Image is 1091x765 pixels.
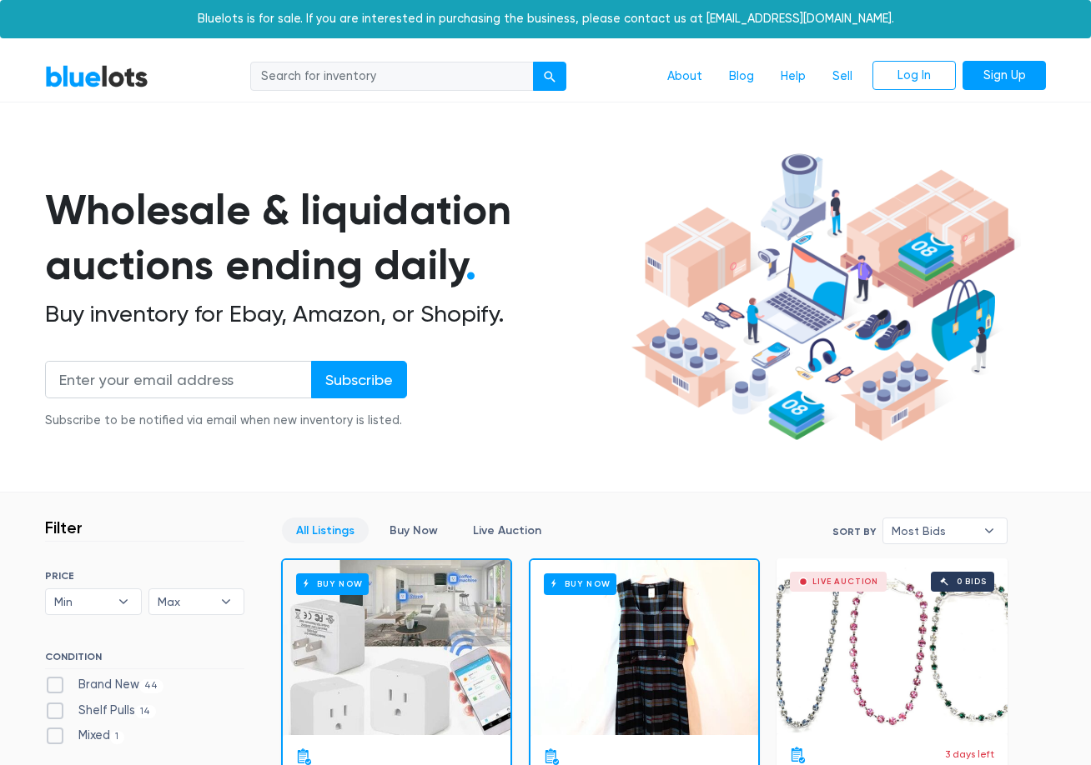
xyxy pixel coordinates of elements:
[45,727,124,745] label: Mixed
[106,589,141,614] b: ▾
[544,573,616,594] h6: Buy Now
[54,589,109,614] span: Min
[375,517,452,543] a: Buy Now
[45,182,626,293] h1: Wholesale & liquidation auctions ending daily
[626,146,1021,449] img: hero-ee84e7d0318cb26816c560f6b4441b76977f77a177738b4e94f68c95b2b83dbb.png
[45,361,312,398] input: Enter your email address
[45,702,156,720] label: Shelf Pulls
[45,517,83,537] h3: Filter
[892,518,975,543] span: Most Bids
[296,573,369,594] h6: Buy Now
[45,300,626,328] h2: Buy inventory for Ebay, Amazon, or Shopify.
[110,731,124,744] span: 1
[209,589,244,614] b: ▾
[135,705,156,718] span: 14
[819,61,866,92] a: Sell
[45,412,407,430] div: Subscribe to be notified via email when new inventory is listed.
[311,361,407,398] input: Subscribe
[716,61,767,92] a: Blog
[283,560,510,735] a: Buy Now
[45,64,148,88] a: BlueLots
[957,577,987,586] div: 0 bids
[250,62,534,92] input: Search for inventory
[158,589,213,614] span: Max
[945,747,994,762] p: 3 days left
[45,676,163,694] label: Brand New
[654,61,716,92] a: About
[972,518,1007,543] b: ▾
[812,577,878,586] div: Live Auction
[282,517,369,543] a: All Listings
[872,61,956,91] a: Log In
[459,517,556,543] a: Live Auction
[832,524,876,539] label: Sort By
[963,61,1046,91] a: Sign Up
[465,240,476,290] span: .
[767,61,819,92] a: Help
[139,679,163,692] span: 44
[530,560,758,735] a: Buy Now
[777,558,1008,733] a: Live Auction 0 bids
[45,570,244,582] h6: PRICE
[45,651,244,669] h6: CONDITION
